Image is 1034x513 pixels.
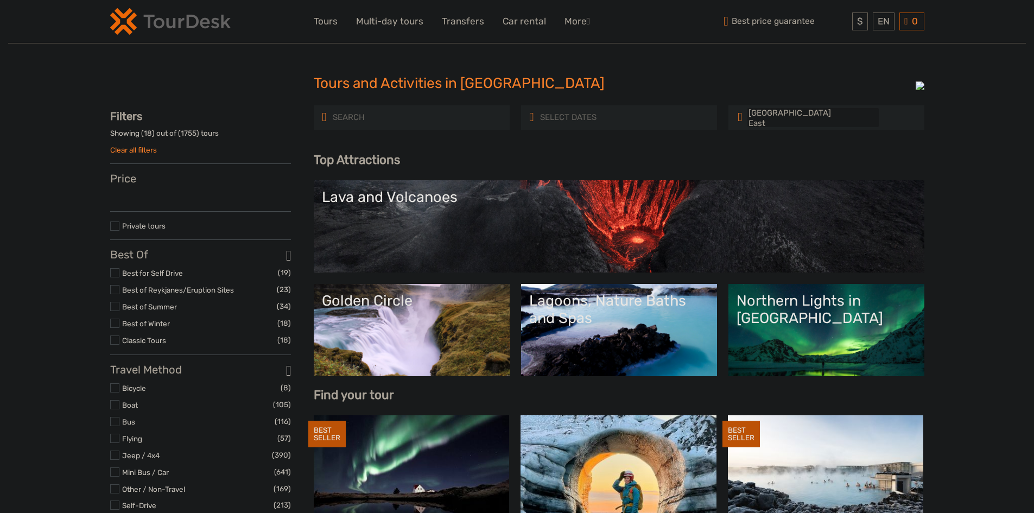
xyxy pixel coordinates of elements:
[273,398,291,411] span: (105)
[314,75,721,92] h1: Tours and Activities in [GEOGRAPHIC_DATA]
[110,128,291,145] div: Showing ( ) out of ( ) tours
[442,14,484,29] a: Transfers
[529,292,709,327] div: Lagoons, Nature Baths and Spas
[122,286,234,294] a: Best of Reykjanes/Eruption Sites
[110,145,157,154] a: Clear all filters
[873,12,895,30] div: EN
[122,384,146,392] a: Bicycle
[110,172,291,185] h3: Price
[274,466,291,478] span: (641)
[722,421,760,448] div: BEST SELLER
[122,319,170,328] a: Best of Winter
[122,434,142,443] a: Flying
[110,248,291,261] h3: Best Of
[122,401,138,409] a: Boat
[322,188,916,264] a: Lava and Volcanoes
[747,118,879,129] option: East
[277,300,291,313] span: (34)
[278,267,291,279] span: (19)
[277,432,291,445] span: (57)
[314,14,338,29] a: Tours
[314,388,394,402] b: Find your tour
[122,485,185,493] a: Other / Non-Travel
[314,153,400,167] b: Top Attractions
[110,8,231,35] img: 120-15d4194f-c635-41b9-a512-a3cb382bfb57_logo_small.png
[721,12,850,30] span: Best price guarantee
[332,108,425,127] input: SEARCH
[277,317,291,330] span: (18)
[122,451,160,460] a: Jeep / 4x4
[122,221,166,230] a: Private tours
[122,269,183,277] a: Best for Self Drive
[322,292,502,368] a: Golden Circle
[910,16,919,27] span: 0
[322,292,502,309] div: Golden Circle
[281,382,291,394] span: (8)
[356,14,423,29] a: Multi-day tours
[737,292,916,327] div: Northern Lights in [GEOGRAPHIC_DATA]
[122,501,156,510] a: Self-Drive
[275,415,291,428] span: (116)
[122,417,135,426] a: Bus
[529,292,709,368] a: Lagoons, Nature Baths and Spas
[274,483,291,495] span: (169)
[181,128,196,138] label: 1755
[564,14,590,29] a: More
[110,363,291,376] h3: Travel Method
[737,292,916,368] a: Northern Lights in [GEOGRAPHIC_DATA]
[308,421,346,448] div: BEST SELLER
[503,14,546,29] a: Car rental
[322,188,916,206] div: Lava and Volcanoes
[122,302,177,311] a: Best of Summer
[122,336,166,345] a: Classic Tours
[747,108,879,127] select: REGION / STARTS FROM
[277,283,291,296] span: (23)
[857,16,863,27] span: $
[747,108,879,118] option: [GEOGRAPHIC_DATA]
[144,128,152,138] label: 18
[916,81,924,90] img: PurchaseViaTourDesk.png
[277,334,291,346] span: (18)
[122,468,169,477] a: Mini Bus / Car
[274,499,291,511] span: (213)
[539,108,632,127] input: SELECT DATES
[110,110,142,123] strong: Filters
[272,449,291,461] span: (390)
